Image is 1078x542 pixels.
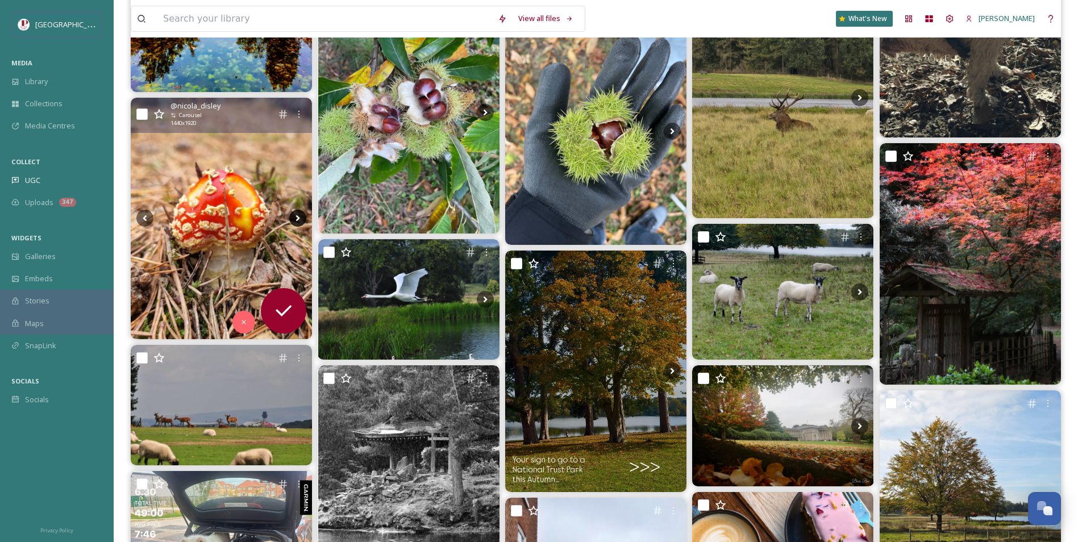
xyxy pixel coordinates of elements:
span: Embeds [25,273,53,284]
a: View all files [513,7,579,30]
span: Carousel [179,111,202,119]
img: “Every sheep has a unique story; together, they create a beautiful tapestry of life.” #sheep#anim... [692,224,873,360]
img: 🍂🍄🍁 Perfect weather for finding mushrooms this weekend, so many different types and colours in #t... [131,98,312,339]
div: 347 [59,198,76,207]
input: Search your library [157,6,492,31]
span: 1440 x 1920 [170,119,196,127]
a: [PERSON_NAME] [960,7,1040,30]
button: Open Chat [1028,492,1061,525]
span: SnapLink [25,340,56,351]
span: Library [25,76,48,87]
span: Stories [25,295,49,306]
span: Maps [25,318,44,329]
a: What's New [836,11,893,27]
img: Swans in flight #tattonpark [318,239,500,360]
img: Tatton Park looking beautiful in her autumn colours yesterday 🍁🍃🍂 #TattonPark #NationalTrust #Aut... [692,365,873,486]
img: New skill unlocked at Tatton Park: Certified chestnut collector. Who knew autumn happiness could ... [505,18,686,245]
a: Privacy Policy [40,523,73,536]
span: COLLECT [11,157,40,166]
span: Uploads [25,197,53,208]
span: WIDGETS [11,234,41,242]
span: UGC [25,175,40,186]
span: Collections [25,98,63,109]
span: Socials [25,394,49,405]
span: Privacy Policy [40,527,73,534]
span: @ nicola_disley [170,101,220,111]
img: Sunny morning at Tatton Park 🍂 Didn’t plan to stay long — ended up wandering for hours. Golden li... [505,251,686,492]
span: Media Centres [25,120,75,131]
img: download%20(5).png [18,19,30,30]
span: [PERSON_NAME] [979,13,1035,23]
span: MEDIA [11,59,32,67]
span: SOCIALS [11,377,39,385]
span: Galleries [25,251,56,262]
span: [GEOGRAPHIC_DATA] [35,19,107,30]
img: The Japanese garden at Tatton Park is looking glorious in its autumn splendour. #tattonpark #gard... [880,143,1061,385]
img: Deer, Sheep, Aeroplanes and the Pennines. Beautiful Tatton Park has it all! #tattonpark [131,345,312,465]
